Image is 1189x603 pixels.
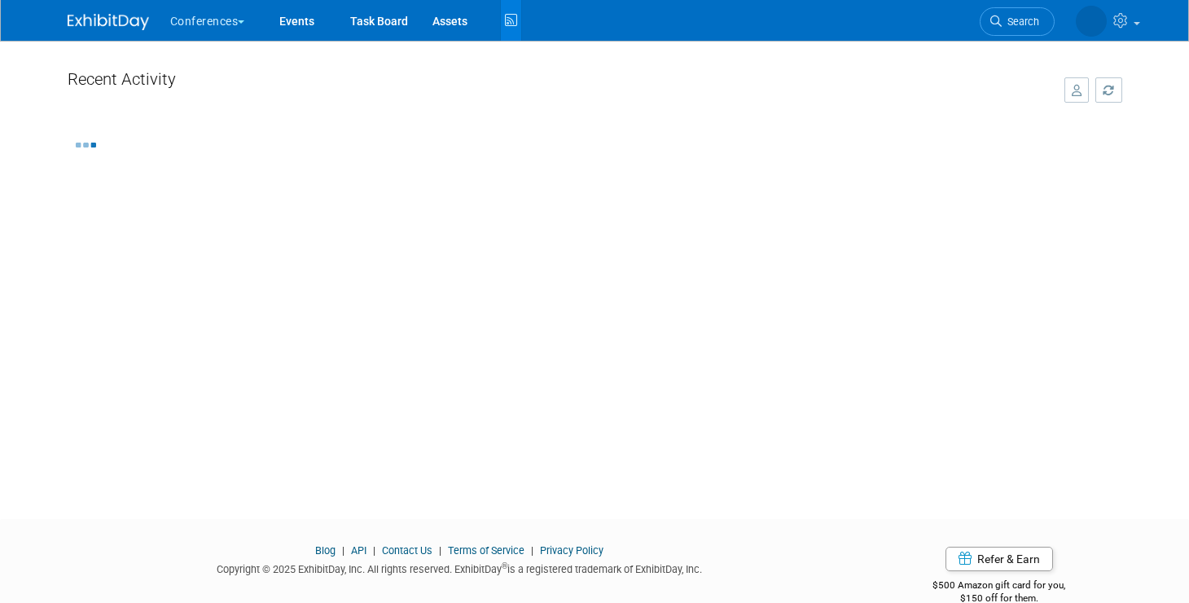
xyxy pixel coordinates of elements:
[369,544,380,557] span: |
[945,547,1053,571] a: Refer & Earn
[351,544,366,557] a: API
[502,561,507,570] sup: ®
[76,143,96,147] img: loading...
[540,544,603,557] a: Privacy Policy
[68,558,853,577] div: Copyright © 2025 ExhibitDay, Inc. All rights reserved. ExhibitDay is a registered trademark of Ex...
[1076,6,1107,37] img: Mel Liwanag
[527,544,537,557] span: |
[382,544,432,557] a: Contact Us
[338,544,349,557] span: |
[435,544,445,557] span: |
[68,61,1048,104] div: Recent Activity
[980,7,1055,36] a: Search
[448,544,524,557] a: Terms of Service
[68,14,149,30] img: ExhibitDay
[1002,15,1039,28] span: Search
[315,544,336,557] a: Blog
